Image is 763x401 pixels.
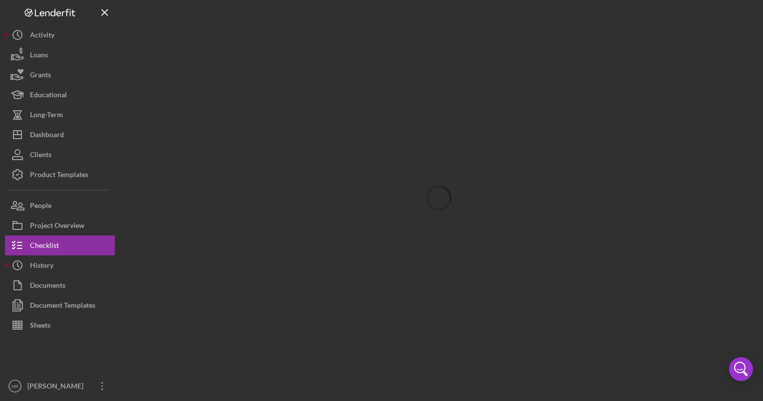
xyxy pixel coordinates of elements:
[30,45,48,67] div: Loans
[5,275,115,295] button: Documents
[5,235,115,255] button: Checklist
[5,25,115,45] button: Activity
[25,376,90,399] div: [PERSON_NAME]
[5,165,115,185] button: Product Templates
[5,255,115,275] button: History
[30,85,67,107] div: Educational
[30,196,51,218] div: People
[30,235,59,258] div: Checklist
[30,125,64,147] div: Dashboard
[30,105,63,127] div: Long-Term
[11,384,18,389] text: HR
[5,376,115,396] button: HR[PERSON_NAME]
[30,315,50,338] div: Sheets
[30,65,51,87] div: Grants
[30,165,88,187] div: Product Templates
[729,357,753,381] div: Open Intercom Messenger
[5,315,115,335] button: Sheets
[5,295,115,315] button: Document Templates
[5,105,115,125] button: Long-Term
[30,295,95,318] div: Document Templates
[30,255,53,278] div: History
[5,145,115,165] button: Clients
[5,65,115,85] button: Grants
[30,25,54,47] div: Activity
[5,196,115,215] button: People
[30,215,84,238] div: Project Overview
[5,125,115,145] button: Dashboard
[30,275,65,298] div: Documents
[30,145,51,167] div: Clients
[5,215,115,235] button: Project Overview
[5,85,115,105] button: Educational
[5,45,115,65] button: Loans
